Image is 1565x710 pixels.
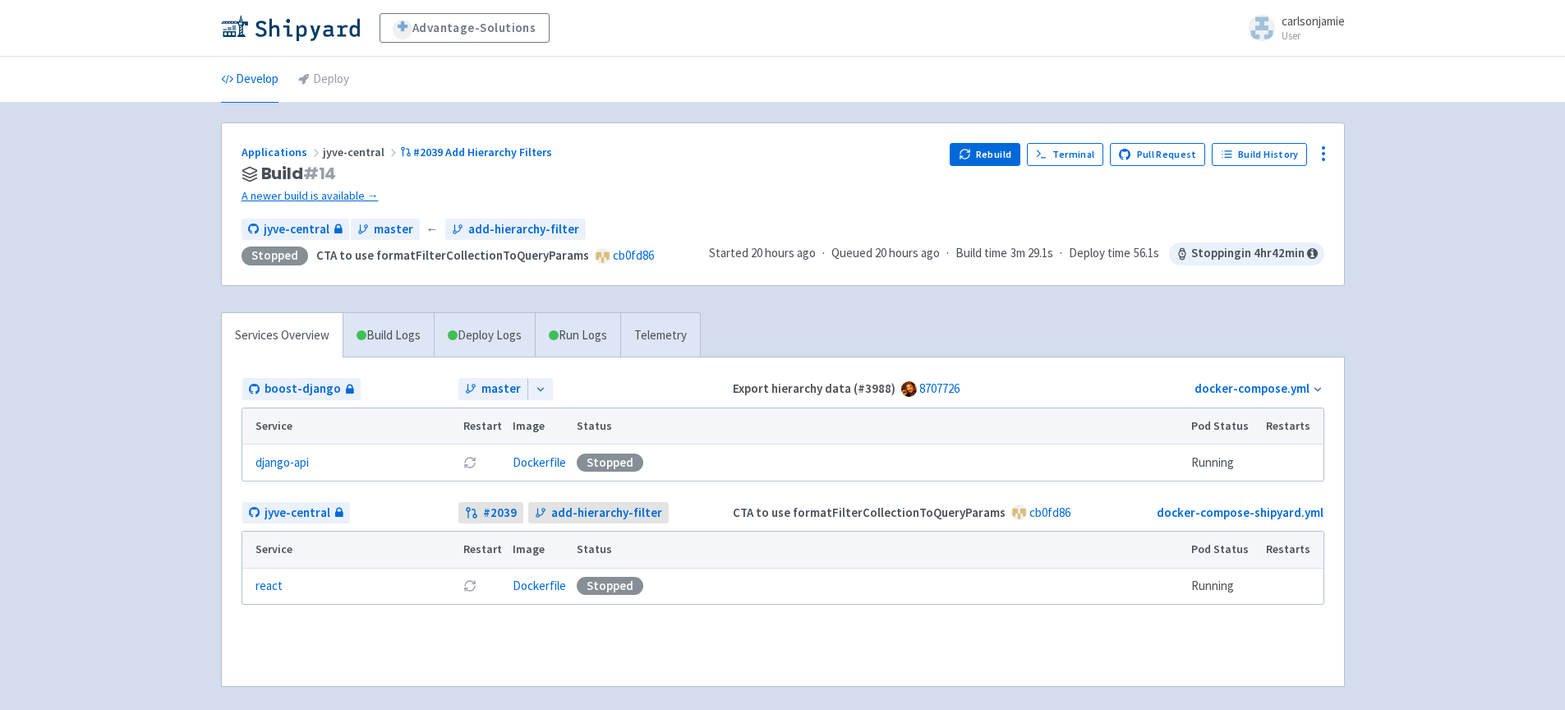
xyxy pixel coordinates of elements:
[458,408,508,445] th: Restart
[426,220,439,239] span: ←
[571,408,1185,445] th: Status
[507,408,571,445] th: Image
[1027,143,1103,166] a: Terminal
[513,454,566,470] a: Dockerfile
[255,454,309,473] a: django-api
[955,244,1007,263] span: Build time
[481,380,521,399] span: master
[458,378,527,400] a: master
[298,57,349,103] a: Deploy
[458,532,508,568] th: Restart
[221,15,360,41] img: Shipyard logo
[463,456,476,469] button: Restart pod
[613,247,654,263] a: cb0fd86
[374,220,413,239] span: master
[242,532,458,568] th: Service
[242,145,323,159] a: Applications
[261,164,337,183] span: Build
[1110,143,1206,166] a: Pull Request
[1260,532,1323,568] th: Restarts
[1212,143,1307,166] a: Build History
[242,247,308,265] div: Stopped
[242,378,361,400] a: boost-django
[242,187,937,205] a: A newer build is available →
[535,313,620,358] a: Run Logs
[316,247,589,263] strong: CTA to use formatFilterCollectionToQueryParams
[483,504,517,523] strong: # 2039
[733,505,1006,520] strong: CTA to use formatFilterCollectionToQueryParams
[264,220,329,239] span: jyve-central
[265,380,341,399] span: boost-django
[1157,505,1323,520] a: docker-compose-shipyard.yml
[265,504,330,523] span: jyve-central
[875,245,940,260] time: 20 hours ago
[620,313,700,358] a: Telemetry
[343,313,434,358] a: Build Logs
[1194,380,1310,396] a: docker-compose.yml
[1010,244,1053,263] span: 3m 29.1s
[463,579,476,592] button: Restart pod
[733,380,895,396] strong: Export hierarchy data (#3988)
[1069,244,1130,263] span: Deploy time
[1282,30,1345,41] small: User
[242,502,350,524] a: jyve-central
[434,313,535,358] a: Deploy Logs
[1169,242,1324,265] span: Stopping in 4 hr 42 min
[831,245,940,260] span: Queued
[919,380,960,396] a: 8707726
[513,578,566,593] a: Dockerfile
[222,313,343,358] a: Services Overview
[577,454,643,472] div: Stopped
[1185,532,1260,568] th: Pod Status
[380,13,550,43] a: Advantage-Solutions
[1282,13,1345,29] span: carlsonjamie
[255,577,283,596] a: react
[1185,568,1260,604] td: Running
[1185,408,1260,445] th: Pod Status
[242,408,458,445] th: Service
[221,57,278,103] a: Develop
[445,219,586,241] a: add-hierarchy-filter
[468,220,579,239] span: add-hierarchy-filter
[458,502,523,524] a: #2039
[709,245,816,260] span: Started
[1029,505,1070,520] a: cb0fd86
[709,242,1324,265] div: · · ·
[303,162,337,185] span: # 14
[1185,445,1260,481] td: Running
[551,504,662,523] span: add-hierarchy-filter
[1134,244,1159,263] span: 56.1s
[507,532,571,568] th: Image
[751,245,816,260] time: 20 hours ago
[950,143,1020,166] button: Rebuild
[351,219,420,241] a: master
[242,219,349,241] a: jyve-central
[577,577,643,595] div: Stopped
[528,502,669,524] a: add-hierarchy-filter
[1239,15,1345,41] a: carlsonjamie User
[1260,408,1323,445] th: Restarts
[400,145,555,159] a: #2039 Add Hierarchy Filters
[323,145,400,159] span: jyve-central
[571,532,1185,568] th: Status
